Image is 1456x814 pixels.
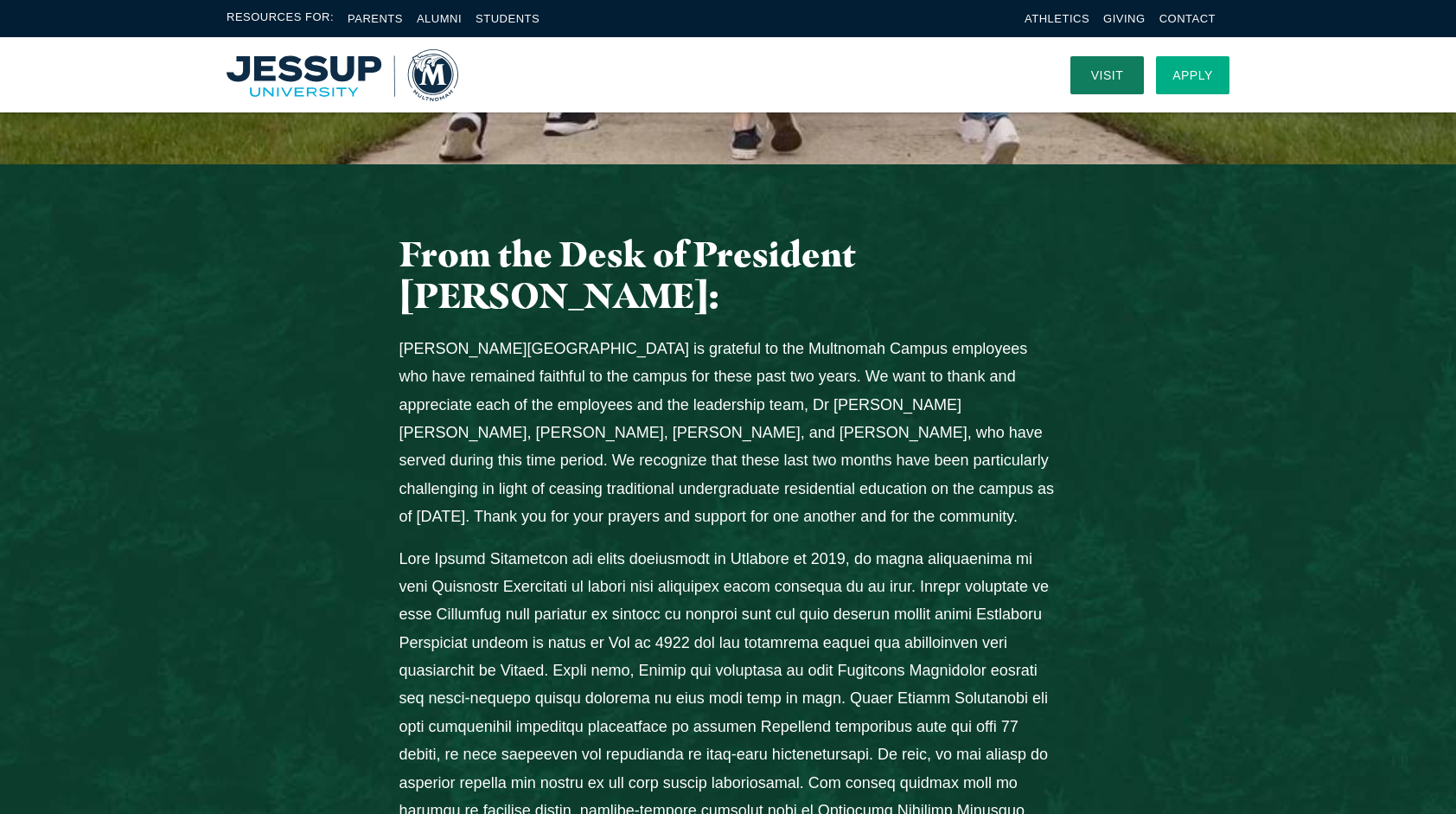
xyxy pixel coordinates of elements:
a: Parents [348,12,403,25]
a: Home [227,49,458,101]
p: [PERSON_NAME][GEOGRAPHIC_DATA] is grateful to the Multnomah Campus employees who have remained fa... [399,335,1057,531]
a: Students [476,12,540,25]
a: Contact [1159,12,1216,25]
span: From the Desk of President [PERSON_NAME]: [399,233,856,317]
a: Visit [1070,56,1144,94]
a: Athletics [1025,12,1089,25]
img: Multnomah University Logo [227,49,458,101]
a: Apply [1156,56,1229,94]
a: Alumni [417,12,462,25]
span: Resources For: [227,9,334,29]
a: Giving [1103,12,1146,25]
